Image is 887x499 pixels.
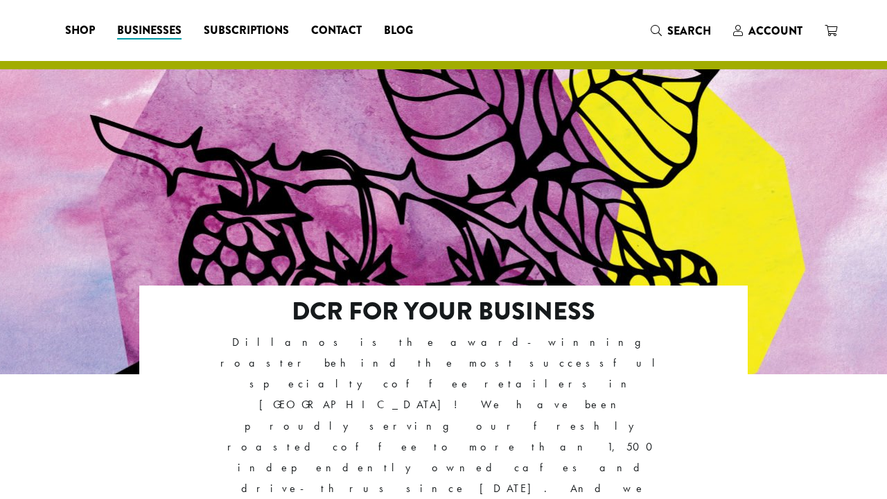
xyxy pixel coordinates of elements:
[200,297,688,326] h2: DCR FOR YOUR BUSINESS
[667,23,711,39] span: Search
[748,23,802,39] span: Account
[640,19,722,42] a: Search
[311,22,362,40] span: Contact
[204,22,289,40] span: Subscriptions
[65,22,95,40] span: Shop
[54,19,106,42] a: Shop
[117,22,182,40] span: Businesses
[384,22,413,40] span: Blog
